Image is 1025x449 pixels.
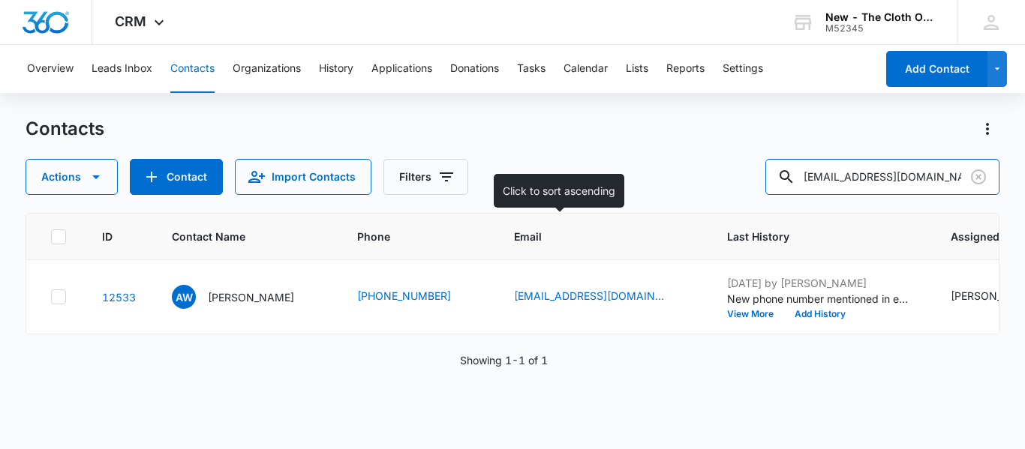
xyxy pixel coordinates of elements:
[357,288,451,304] a: [PHONE_NUMBER]
[517,45,546,93] button: Tasks
[383,159,468,195] button: Filters
[727,275,915,291] p: [DATE] by [PERSON_NAME]
[494,174,624,208] div: Click to sort ascending
[235,159,371,195] button: Import Contacts
[514,288,691,306] div: Email - adeirasizer@gmail.com - Select to Edit Field
[26,159,118,195] button: Actions
[825,11,935,23] div: account name
[825,23,935,34] div: account id
[102,291,136,304] a: Navigate to contact details page for Adeira Wright
[208,289,294,305] p: [PERSON_NAME]
[460,352,548,368] p: Showing 1-1 of 1
[102,229,114,244] span: ID
[626,45,648,93] button: Lists
[765,159,999,195] input: Search Contacts
[727,229,893,244] span: Last History
[450,45,499,93] button: Donations
[886,51,987,87] button: Add Contact
[727,310,784,319] button: View More
[172,229,299,244] span: Contact Name
[371,45,432,93] button: Applications
[130,159,223,195] button: Add Contact
[666,45,705,93] button: Reports
[727,291,915,307] p: New phone number mentioned in email: 5402933108
[975,117,999,141] button: Actions
[170,45,215,93] button: Contacts
[564,45,608,93] button: Calendar
[172,285,196,309] span: AW
[514,288,664,304] a: [EMAIL_ADDRESS][DOMAIN_NAME]
[115,13,146,29] span: CRM
[26,118,104,140] h1: Contacts
[357,288,478,306] div: Phone - (540) 519-8867 - Select to Edit Field
[514,229,669,244] span: Email
[233,45,301,93] button: Organizations
[723,45,763,93] button: Settings
[27,45,74,93] button: Overview
[357,229,456,244] span: Phone
[784,310,856,319] button: Add History
[172,285,321,309] div: Contact Name - Adeira Wright - Select to Edit Field
[92,45,152,93] button: Leads Inbox
[966,165,990,189] button: Clear
[319,45,353,93] button: History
